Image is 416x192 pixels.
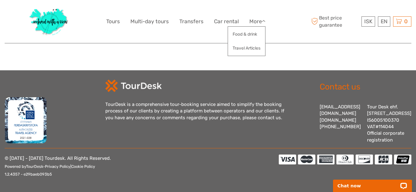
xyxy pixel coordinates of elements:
[45,164,70,169] a: Privacy Policy
[5,155,111,178] p: © [DATE] - [DATE] Tourdesk. All Rights Reserved.
[26,5,72,38] img: 1077-ca632067-b948-436b-9c7a-efe9894e108b_logo_big.jpg
[403,18,409,24] span: 0
[130,17,169,26] a: Multi-day tours
[367,130,404,142] a: Official corporate registration
[310,15,360,28] span: Best price guarantee
[367,104,411,144] div: Tour Desk ehf. [STREET_ADDRESS] IS6005100370 VAT#114044
[228,28,265,40] a: Food & drink
[214,17,239,26] a: Car rental
[5,97,47,143] img: fms.png
[249,17,265,26] a: More
[106,17,120,26] a: Tours
[279,155,411,164] img: accepted cards
[320,82,411,92] h2: Contact us
[228,42,265,54] a: Travel Articles
[320,117,356,123] a: [DOMAIN_NAME]
[5,164,95,169] small: Powered by - |
[26,164,43,169] a: TourDesk
[378,16,390,27] div: EN
[364,18,372,24] span: ISK
[105,101,291,121] div: TourDesk is a comprehensive tour-booking service aimed to simplify the booking process of our cli...
[5,172,52,177] small: 1.2.4357 - e29baeb093b5
[179,17,204,26] a: Transfers
[320,104,361,144] div: [EMAIL_ADDRESS][DOMAIN_NAME] [PHONE_NUMBER]
[329,172,416,192] iframe: LiveChat chat widget
[71,164,95,169] a: Cookie Policy
[105,80,161,92] img: td-logo-white.png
